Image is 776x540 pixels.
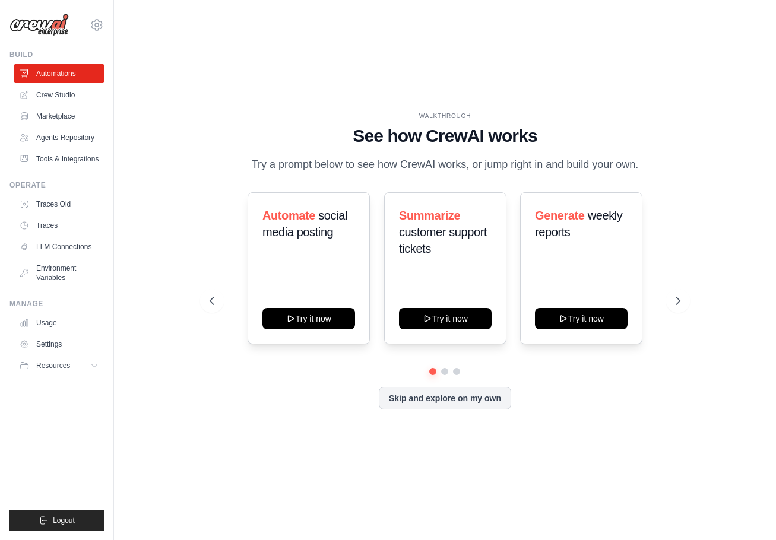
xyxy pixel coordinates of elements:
button: Resources [14,356,104,375]
a: Environment Variables [14,259,104,287]
span: Resources [36,361,70,370]
a: Crew Studio [14,85,104,104]
a: Traces [14,216,104,235]
p: Try a prompt below to see how CrewAI works, or jump right in and build your own. [245,156,644,173]
h1: See how CrewAI works [210,125,680,147]
button: Skip and explore on my own [379,387,511,409]
a: Automations [14,64,104,83]
span: Generate [535,209,585,222]
button: Try it now [535,308,628,329]
a: Tools & Integrations [14,150,104,169]
div: Operate [9,180,104,190]
a: Usage [14,313,104,332]
span: Logout [53,516,75,525]
span: customer support tickets [399,225,487,255]
button: Logout [9,510,104,531]
button: Try it now [399,308,492,329]
div: Build [9,50,104,59]
span: Summarize [399,209,460,222]
div: Manage [9,299,104,309]
a: Traces Old [14,195,104,214]
div: WALKTHROUGH [210,112,680,120]
span: Automate [262,209,315,222]
button: Try it now [262,308,355,329]
a: Marketplace [14,107,104,126]
a: Settings [14,335,104,354]
img: Logo [9,14,69,36]
a: LLM Connections [14,237,104,256]
a: Agents Repository [14,128,104,147]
